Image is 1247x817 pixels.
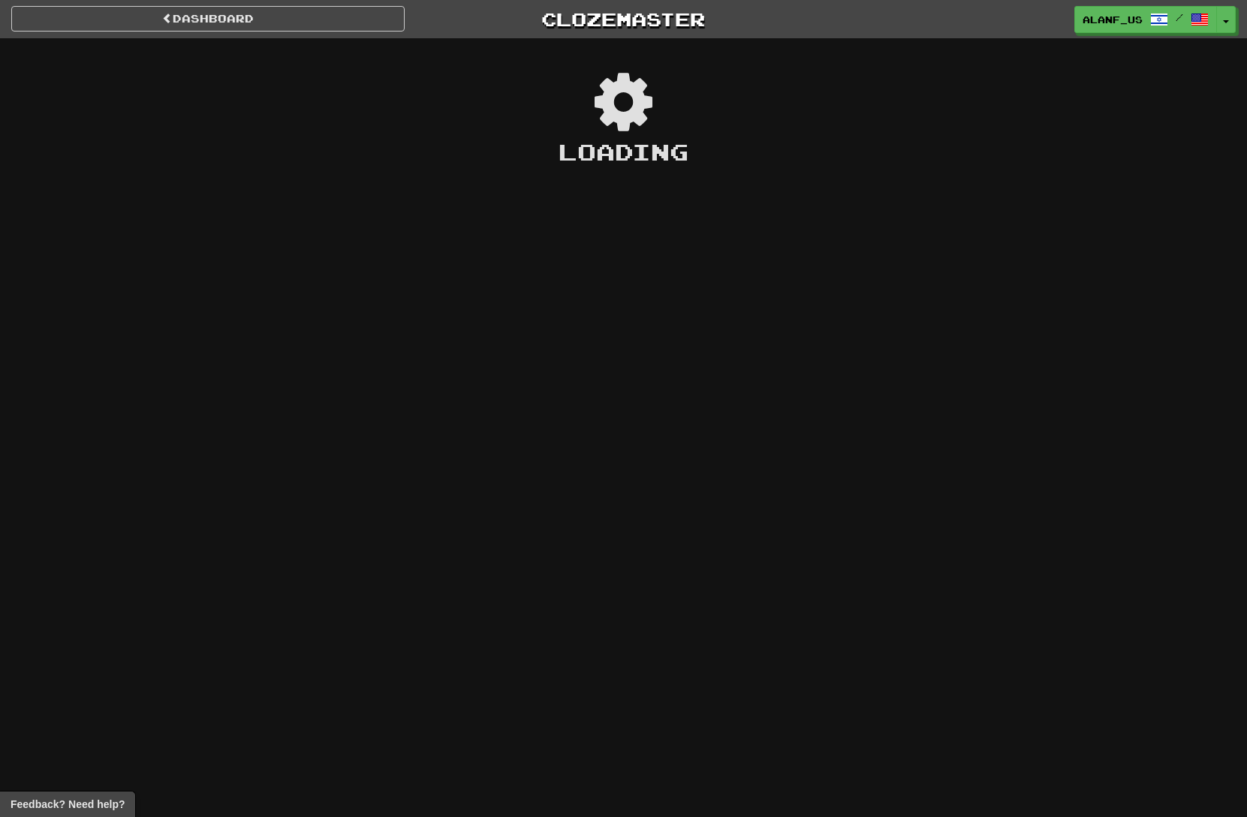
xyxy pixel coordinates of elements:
[1074,6,1217,33] a: alanf_us /
[1176,12,1183,23] span: /
[11,6,405,32] a: Dashboard
[11,797,125,812] span: Open feedback widget
[427,6,821,32] a: Clozemaster
[1083,13,1143,26] span: alanf_us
